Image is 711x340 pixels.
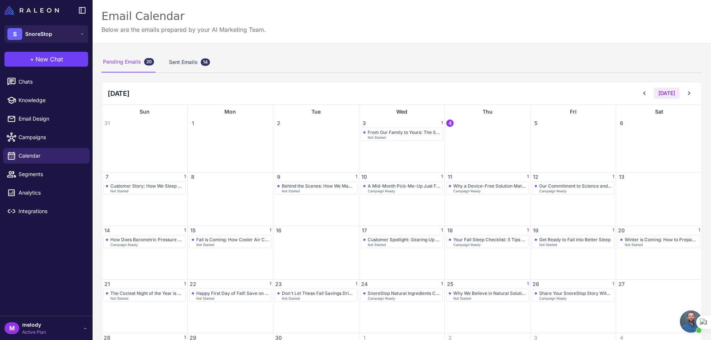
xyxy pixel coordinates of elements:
[453,243,481,246] span: Campaign Ready
[361,119,368,127] span: 3
[282,183,355,189] div: Behind the Scenes: How We Make SnoreStop
[4,6,59,15] img: Raleon Logo
[270,227,271,234] span: 1
[3,111,90,127] a: Email Design
[453,237,526,242] div: Your Fall Sleep Checklist: 5 Tips for the Coziest Season
[361,280,368,288] span: 24
[275,280,282,288] span: 23
[625,237,698,242] div: Winter is Coming: How to Prepare for the Best Sleep of the Year
[612,227,614,234] span: 1
[527,173,529,181] span: 1
[361,227,368,234] span: 17
[282,290,355,296] div: Don't Let These Fall Savings Drift Away
[7,28,22,40] div: S
[22,329,46,336] span: Active Plan
[3,203,90,219] a: Integrations
[441,280,443,288] span: 1
[368,183,441,189] div: A Mid-Month Pick-Me-Up Just For You
[532,227,540,234] span: 19
[25,30,52,38] span: SnoreStop
[19,96,84,104] span: Knowledge
[102,105,187,119] div: Sun
[368,189,395,193] span: Campaign Ready
[184,227,186,234] span: 1
[196,297,214,300] span: Not Started
[144,58,154,65] div: 20
[110,183,183,189] div: Customer Story: How We Sleep Better Together
[361,173,368,181] span: 10
[359,105,445,119] div: Wed
[189,173,197,181] span: 8
[275,119,282,127] span: 2
[282,297,300,300] span: Not Started
[188,105,273,119] div: Mon
[110,189,128,193] span: Not Started
[110,243,138,246] span: Campaign Ready
[539,243,557,246] span: Not Started
[19,78,84,86] span: Chats
[532,280,540,288] span: 26
[103,173,111,181] span: 7
[368,297,395,300] span: Campaign Ready
[273,105,359,119] div: Tue
[282,189,300,193] span: Not Started
[527,227,529,234] span: 1
[184,173,186,181] span: 1
[539,290,612,296] div: Share Your SnoreStop Story With Us!
[4,322,19,334] div: M
[19,133,84,141] span: Campaigns
[368,290,441,296] div: SnoreStop Natural Ingredients Campaign
[167,52,211,73] div: Sent Emails
[616,105,702,119] div: Sat
[355,280,357,288] span: 1
[453,183,526,189] div: Why a Device-Free Solution Matters for Comfort
[654,88,680,99] button: [DATE]
[108,88,130,98] h2: [DATE]
[19,189,84,197] span: Analytics
[539,189,567,193] span: Campaign Ready
[4,6,62,15] a: Raleon Logo
[103,280,111,288] span: 21
[618,173,625,181] span: 13
[355,173,357,181] span: 1
[196,290,269,296] div: Happy First Day of Fall! Save on Restful Nights
[618,119,625,127] span: 6
[270,280,271,288] span: 1
[196,237,269,242] div: Fall is Coming: How Cooler Air Can Impact Snoring
[3,185,90,201] a: Analytics
[110,290,183,296] div: The Coziest Night of the Year is Almost Here
[3,129,90,145] a: Campaigns
[19,152,84,160] span: Calendar
[3,74,90,90] a: Chats
[189,227,197,234] span: 15
[368,136,386,139] span: Not Started
[103,119,111,127] span: 31
[625,243,643,246] span: Not Started
[19,170,84,178] span: Segments
[446,280,454,288] span: 25
[453,297,471,300] span: Not Started
[618,227,625,234] span: 20
[3,166,90,182] a: Segments
[110,297,128,300] span: Not Started
[618,280,625,288] span: 27
[103,227,111,234] span: 14
[196,243,214,246] span: Not Started
[680,310,702,333] a: Open chat
[101,52,156,73] div: Pending Emails
[532,119,540,127] span: 5
[453,189,481,193] span: Campaign Ready
[453,290,526,296] div: Why We Believe in Natural Solutions, Season After Season
[184,280,186,288] span: 1
[441,227,443,234] span: 1
[110,237,183,242] div: How Does Barometric Pressure Affect Your Sleep?
[30,55,34,64] span: +
[539,237,611,242] div: Get Ready to Fall into Better Sleep
[22,321,46,329] span: melody
[445,105,530,119] div: Thu
[4,25,88,43] button: SSnoreStop
[539,297,567,300] span: Campaign Ready
[698,227,700,234] span: 1
[275,173,282,181] span: 9
[368,129,441,135] div: From Our Family to Yours: The SnoreStop Story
